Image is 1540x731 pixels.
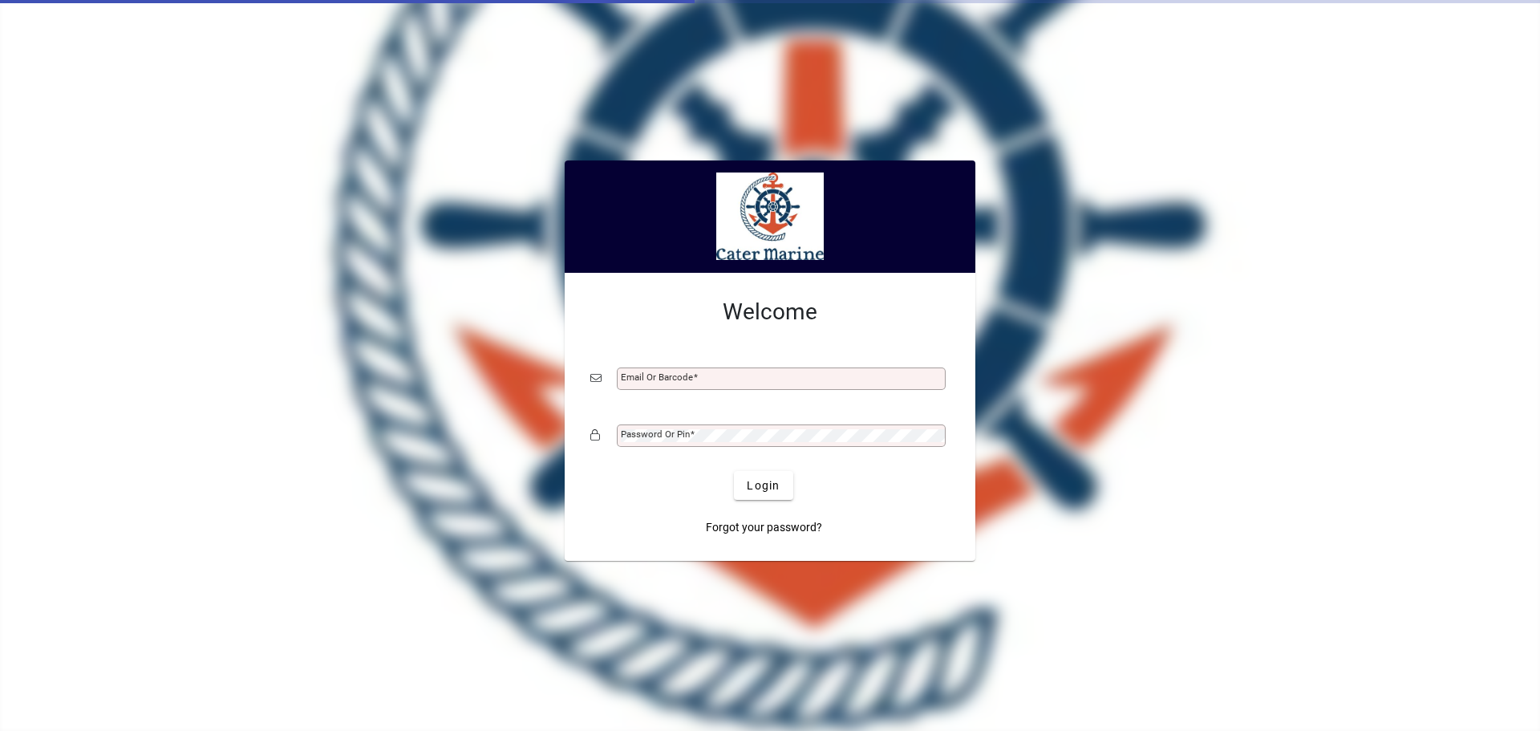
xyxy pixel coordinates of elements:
[706,519,822,536] span: Forgot your password?
[747,477,780,494] span: Login
[621,372,693,383] mat-label: Email or Barcode
[734,471,792,500] button: Login
[590,298,950,326] h2: Welcome
[621,428,690,440] mat-label: Password or Pin
[699,513,829,542] a: Forgot your password?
